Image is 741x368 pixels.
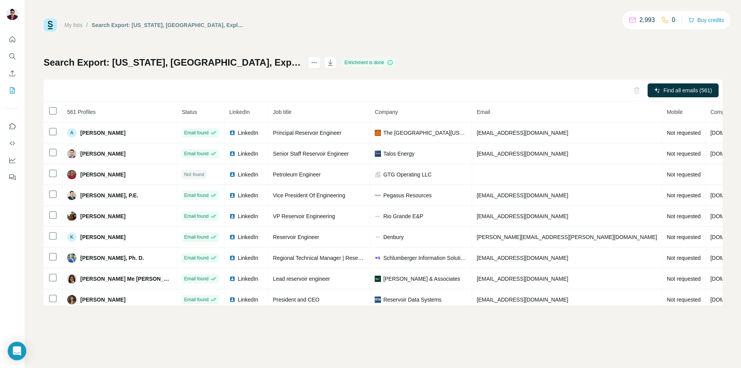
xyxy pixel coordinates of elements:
img: LinkedIn logo [229,192,235,198]
img: company-logo [375,256,381,260]
span: [EMAIL_ADDRESS][DOMAIN_NAME] [477,213,568,219]
span: Not requested [667,151,701,157]
div: Search Export: [US_STATE], [GEOGRAPHIC_DATA], Exploitation, Senior Reservoir Engineer, Reservoir ... [92,21,245,29]
img: company-logo [375,130,381,136]
span: [PERSON_NAME], Ph. D. [80,254,144,262]
span: Reservoir Data Systems [383,296,442,304]
img: LinkedIn logo [229,213,235,219]
span: Not requested [667,171,701,178]
img: LinkedIn logo [229,151,235,157]
button: Enrich CSV [6,66,19,80]
span: [EMAIL_ADDRESS][DOMAIN_NAME] [477,297,568,303]
span: [PERSON_NAME] Me [PERSON_NAME] [80,275,172,283]
span: President and CEO [273,297,320,303]
button: Buy credits [688,15,724,25]
button: Use Surfe API [6,136,19,150]
div: K [67,232,76,242]
div: Open Intercom Messenger [8,342,26,360]
img: Avatar [67,191,76,200]
span: Email [477,109,490,115]
span: Status [182,109,197,115]
img: LinkedIn logo [229,171,235,178]
span: Pegasus Resources [383,192,431,199]
span: Senior Staff Reservoir Engineer [273,151,349,157]
span: Vice President Of Engineering [273,192,345,198]
img: company-logo [375,151,381,157]
span: Email found [184,192,208,199]
img: Avatar [67,212,76,221]
img: LinkedIn logo [229,255,235,261]
span: Find all emails (561) [663,86,712,94]
span: LinkedIn [238,150,258,158]
span: [PERSON_NAME][EMAIL_ADDRESS][PERSON_NAME][DOMAIN_NAME] [477,234,657,240]
span: LinkedIn [238,296,258,304]
span: [EMAIL_ADDRESS][DOMAIN_NAME] [477,276,568,282]
img: Avatar [67,274,76,283]
span: LinkedIn [238,171,258,178]
span: [EMAIL_ADDRESS][DOMAIN_NAME] [477,192,568,198]
button: Search [6,49,19,63]
span: Not requested [667,276,701,282]
span: Schlumberger Information Solutions [383,254,467,262]
span: Mobile [667,109,683,115]
span: [PERSON_NAME] [80,212,125,220]
span: [PERSON_NAME] [80,171,125,178]
h1: Search Export: [US_STATE], [GEOGRAPHIC_DATA], Exploitation, Senior Reservoir Engineer, Reservoir ... [44,56,301,69]
img: Surfe Logo [44,19,57,32]
button: Feedback [6,170,19,184]
span: LinkedIn [238,233,258,241]
img: company-logo [375,276,381,282]
button: Dashboard [6,153,19,167]
span: [EMAIL_ADDRESS][DOMAIN_NAME] [477,151,568,157]
span: LinkedIn [238,129,258,137]
span: Email found [184,275,208,282]
span: Not found [184,171,204,178]
span: LinkedIn [238,192,258,199]
span: Regional Technical Manager | Reservoir Diagnosis & Production Enhancement (IOR/EOR) [273,255,489,261]
span: Company [375,109,398,115]
img: company-logo [375,213,381,219]
span: LinkedIn [238,254,258,262]
div: A [67,128,76,137]
img: Avatar [67,149,76,158]
span: Lead reservoir engineer [273,276,330,282]
span: [EMAIL_ADDRESS][DOMAIN_NAME] [477,130,568,136]
span: Not requested [667,255,701,261]
span: [PERSON_NAME] [80,233,125,241]
span: Email found [184,234,208,241]
div: Enrichment is done [342,58,396,67]
span: LinkedIn [238,212,258,220]
span: [PERSON_NAME], P.E. [80,192,138,199]
span: Principal Reservoir Engineer [273,130,341,136]
img: LinkedIn logo [229,276,235,282]
span: Not requested [667,213,701,219]
span: Petroleum Engineer [273,171,321,178]
span: [PERSON_NAME] [80,296,125,304]
span: The [GEOGRAPHIC_DATA][US_STATE] [383,129,467,137]
span: [PERSON_NAME] & Associates [383,275,460,283]
span: Email found [184,150,208,157]
img: LinkedIn logo [229,130,235,136]
img: company-logo [375,192,381,198]
button: My lists [6,83,19,97]
span: [PERSON_NAME] [80,129,125,137]
span: Not requested [667,130,701,136]
span: VP Reservoir Engineering [273,213,335,219]
button: Find all emails (561) [648,83,719,97]
img: Avatar [67,253,76,263]
span: Email found [184,296,208,303]
span: Email found [184,254,208,261]
span: 561 Profiles [67,109,96,115]
span: Reservoir Engineer [273,234,319,240]
button: Use Surfe on LinkedIn [6,119,19,133]
a: My lists [64,22,83,28]
button: actions [308,56,320,69]
span: Email found [184,129,208,136]
span: Not requested [667,192,701,198]
span: [PERSON_NAME] [80,150,125,158]
li: / [86,21,88,29]
button: Quick start [6,32,19,46]
span: Talos Energy [383,150,414,158]
img: company-logo [375,297,381,303]
img: company-logo [375,234,381,240]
